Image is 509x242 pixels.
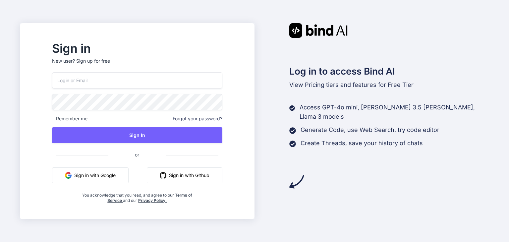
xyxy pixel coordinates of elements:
img: google [65,172,72,179]
p: Create Threads, save your history of chats [301,139,423,148]
span: View Pricing [289,81,324,88]
p: New user? [52,58,222,72]
span: Remember me [52,115,87,122]
span: or [108,147,166,163]
img: arrow [289,174,304,189]
button: Sign in with Github [147,167,222,183]
img: github [160,172,166,179]
a: Privacy Policy. [138,198,167,203]
span: Forgot your password? [173,115,222,122]
h2: Sign in [52,43,222,54]
p: Generate Code, use Web Search, try code editor [301,125,439,135]
div: Sign up for free [76,58,110,64]
p: tiers and features for Free Tier [289,80,489,90]
p: Access GPT-4o mini, [PERSON_NAME] 3.5 [PERSON_NAME], Llama 3 models [300,103,489,121]
h2: Log in to access Bind AI [289,64,489,78]
img: Bind AI logo [289,23,348,38]
input: Login or Email [52,72,222,89]
div: You acknowledge that you read, and agree to our and our [80,189,194,203]
a: Terms of Service [107,193,192,203]
button: Sign in with Google [52,167,129,183]
button: Sign In [52,127,222,143]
